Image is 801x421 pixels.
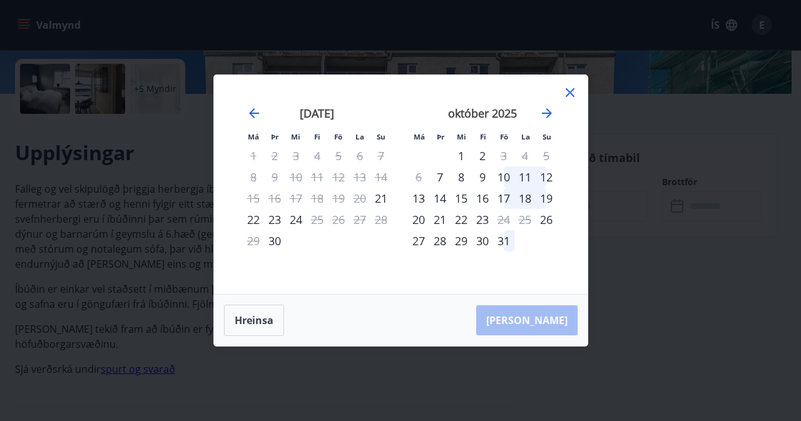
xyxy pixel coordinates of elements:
td: Not available. föstudagur, 19. september 2025 [328,188,349,209]
td: Choose mánudagur, 27. október 2025 as your check-in date. It’s available. [408,230,429,251]
div: 23 [472,209,493,230]
td: Choose sunnudagur, 19. október 2025 as your check-in date. It’s available. [536,188,557,209]
div: 30 [472,230,493,251]
td: Choose þriðjudagur, 30. september 2025 as your check-in date. It’s available. [264,230,285,251]
small: Fö [334,132,342,141]
td: Not available. fimmtudagur, 25. september 2025 [307,209,328,230]
button: Hreinsa [224,305,284,336]
small: Má [414,132,425,141]
td: Choose þriðjudagur, 21. október 2025 as your check-in date. It’s available. [429,209,451,230]
div: Aðeins innritun í boði [370,188,392,209]
td: Not available. sunnudagur, 5. október 2025 [536,145,557,166]
td: Choose miðvikudagur, 1. október 2025 as your check-in date. It’s available. [451,145,472,166]
td: Choose miðvikudagur, 15. október 2025 as your check-in date. It’s available. [451,188,472,209]
small: Þr [437,132,444,141]
div: 24 [285,209,307,230]
small: Fi [314,132,320,141]
div: 23 [264,209,285,230]
td: Not available. miðvikudagur, 17. september 2025 [285,188,307,209]
div: 1 [451,145,472,166]
div: 22 [243,209,264,230]
div: Aðeins innritun í boði [536,209,557,230]
td: Not available. mánudagur, 6. október 2025 [408,166,429,188]
td: Not available. miðvikudagur, 3. september 2025 [285,145,307,166]
td: Choose mánudagur, 13. október 2025 as your check-in date. It’s available. [408,188,429,209]
td: Not available. sunnudagur, 28. september 2025 [370,209,392,230]
div: 8 [451,166,472,188]
td: Choose fimmtudagur, 2. október 2025 as your check-in date. It’s available. [472,145,493,166]
td: Not available. fimmtudagur, 18. september 2025 [307,188,328,209]
td: Not available. mánudagur, 1. september 2025 [243,145,264,166]
div: 11 [514,166,536,188]
td: Not available. laugardagur, 13. september 2025 [349,166,370,188]
small: Su [377,132,385,141]
div: 22 [451,209,472,230]
td: Not available. sunnudagur, 14. september 2025 [370,166,392,188]
td: Choose mánudagur, 22. september 2025 as your check-in date. It’s available. [243,209,264,230]
td: Choose fimmtudagur, 16. október 2025 as your check-in date. It’s available. [472,188,493,209]
div: Aðeins innritun í boði [264,230,285,251]
div: 19 [536,188,557,209]
td: Choose laugardagur, 11. október 2025 as your check-in date. It’s available. [514,166,536,188]
td: Not available. sunnudagur, 7. september 2025 [370,145,392,166]
td: Choose föstudagur, 10. október 2025 as your check-in date. It’s available. [493,166,514,188]
td: Choose miðvikudagur, 24. september 2025 as your check-in date. It’s available. [285,209,307,230]
td: Not available. laugardagur, 6. september 2025 [349,145,370,166]
small: Fö [500,132,508,141]
td: Not available. föstudagur, 5. september 2025 [328,145,349,166]
td: Choose miðvikudagur, 8. október 2025 as your check-in date. It’s available. [451,166,472,188]
div: 14 [429,188,451,209]
td: Choose þriðjudagur, 14. október 2025 as your check-in date. It’s available. [429,188,451,209]
small: Mi [291,132,300,141]
td: Choose laugardagur, 18. október 2025 as your check-in date. It’s available. [514,188,536,209]
div: 12 [536,166,557,188]
div: Aðeins innritun í boði [429,166,451,188]
td: Not available. föstudagur, 26. september 2025 [328,209,349,230]
div: 2 [472,145,493,166]
td: Choose föstudagur, 17. október 2025 as your check-in date. It’s available. [493,188,514,209]
div: 18 [514,188,536,209]
small: Fi [480,132,486,141]
td: Not available. miðvikudagur, 10. september 2025 [285,166,307,188]
td: Not available. mánudagur, 15. september 2025 [243,188,264,209]
td: Not available. laugardagur, 4. október 2025 [514,145,536,166]
div: 10 [493,166,514,188]
td: Choose þriðjudagur, 28. október 2025 as your check-in date. It’s available. [429,230,451,251]
div: 29 [451,230,472,251]
td: Choose fimmtudagur, 9. október 2025 as your check-in date. It’s available. [472,166,493,188]
td: Choose sunnudagur, 12. október 2025 as your check-in date. It’s available. [536,166,557,188]
td: Choose fimmtudagur, 23. október 2025 as your check-in date. It’s available. [472,209,493,230]
div: 31 [493,230,514,251]
td: Not available. laugardagur, 27. september 2025 [349,209,370,230]
small: Má [248,132,259,141]
div: 27 [408,230,429,251]
td: Not available. föstudagur, 3. október 2025 [493,145,514,166]
div: 13 [408,188,429,209]
td: Not available. laugardagur, 20. september 2025 [349,188,370,209]
td: Not available. fimmtudagur, 11. september 2025 [307,166,328,188]
small: La [355,132,364,141]
td: Not available. föstudagur, 12. september 2025 [328,166,349,188]
div: 17 [493,188,514,209]
div: 16 [472,188,493,209]
td: Choose sunnudagur, 26. október 2025 as your check-in date. It’s available. [536,209,557,230]
td: Choose fimmtudagur, 30. október 2025 as your check-in date. It’s available. [472,230,493,251]
div: 9 [472,166,493,188]
div: Move forward to switch to the next month. [539,106,554,121]
td: Choose mánudagur, 20. október 2025 as your check-in date. It’s available. [408,209,429,230]
div: 15 [451,188,472,209]
td: Not available. þriðjudagur, 2. september 2025 [264,145,285,166]
td: Choose miðvikudagur, 22. október 2025 as your check-in date. It’s available. [451,209,472,230]
small: Mi [457,132,466,141]
div: Calendar [229,90,573,279]
div: Move backward to switch to the previous month. [247,106,262,121]
div: Aðeins útritun í boði [493,209,514,230]
small: Su [543,132,551,141]
td: Not available. mánudagur, 29. september 2025 [243,230,264,251]
small: La [521,132,530,141]
td: Not available. föstudagur, 24. október 2025 [493,209,514,230]
td: Choose þriðjudagur, 23. september 2025 as your check-in date. It’s available. [264,209,285,230]
td: Choose miðvikudagur, 29. október 2025 as your check-in date. It’s available. [451,230,472,251]
td: Not available. þriðjudagur, 9. september 2025 [264,166,285,188]
div: 21 [429,209,451,230]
